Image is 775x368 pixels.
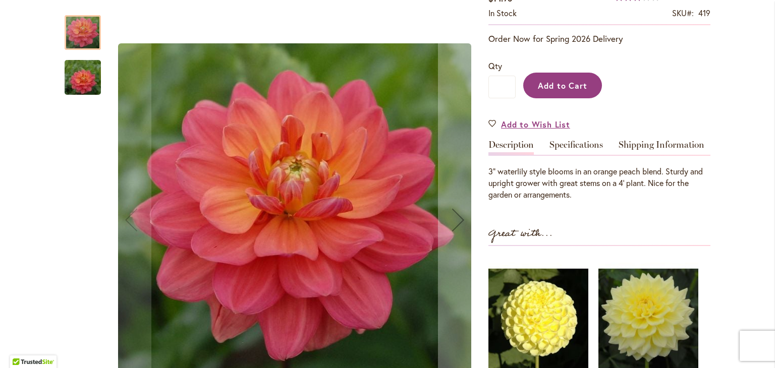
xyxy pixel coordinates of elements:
div: LORA ASHLEY [65,50,101,95]
p: Order Now for Spring 2026 Delivery [488,33,710,45]
a: Add to Wish List [488,118,570,130]
strong: SKU [672,8,694,18]
img: LORA ASHLEY [46,53,119,102]
iframe: Launch Accessibility Center [8,332,36,360]
span: Add to Wish List [501,118,570,130]
span: In stock [488,8,517,18]
span: Add to Cart [538,80,588,91]
strong: Great with... [488,225,553,242]
a: Specifications [549,140,603,155]
div: Availability [488,8,517,19]
a: Description [488,140,534,155]
span: Qty [488,60,502,71]
div: 419 [698,8,710,19]
a: Shipping Information [619,140,704,155]
div: LORA ASHLEY [65,5,111,50]
div: 3" waterlily style blooms in an orange peach blend. Sturdy and upright grower with great stems on... [488,166,710,201]
div: Detailed Product Info [488,140,710,201]
button: Add to Cart [523,73,602,98]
